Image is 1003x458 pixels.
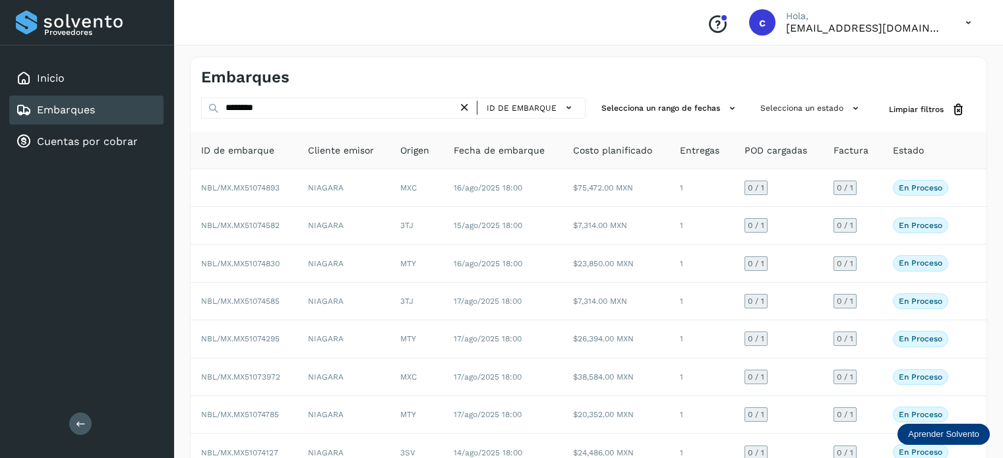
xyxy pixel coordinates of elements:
span: ID de embarque [487,102,557,114]
span: 0 / 1 [837,335,853,343]
div: Inicio [9,64,164,93]
span: NBL/MX.MX51073972 [201,372,280,382]
span: 16/ago/2025 18:00 [454,183,522,192]
td: MTY [390,396,443,434]
td: MTY [390,320,443,358]
p: En proceso [899,372,942,382]
td: $7,314.00 MXN [562,207,669,244]
td: MXC [390,169,443,207]
span: Cliente emisor [308,144,374,157]
p: Aprender Solvento [908,429,979,440]
span: Entregas [680,144,719,157]
a: Cuentas por cobrar [37,135,138,148]
span: 0 / 1 [837,260,853,268]
span: 0 / 1 [837,411,853,418]
span: 0 / 1 [837,184,853,192]
span: 0 / 1 [748,221,764,229]
span: ID de embarque [201,144,274,157]
div: Embarques [9,96,164,125]
span: 0 / 1 [748,335,764,343]
span: 0 / 1 [748,184,764,192]
p: Hola, [786,11,944,22]
td: NIAGARA [297,358,390,396]
td: 1 [669,358,734,396]
p: En proceso [899,334,942,343]
button: ID de embarque [483,98,580,117]
span: POD cargadas [745,144,807,157]
td: 1 [669,207,734,244]
span: NBL/MX.MX51074893 [201,183,280,192]
a: Embarques [37,103,95,116]
td: 1 [669,244,734,282]
td: $20,352.00 MXN [562,396,669,434]
td: 3TJ [390,283,443,320]
span: 0 / 1 [748,449,764,457]
span: Estado [893,144,924,157]
span: 17/ago/2025 18:00 [454,372,522,382]
span: 0 / 1 [748,297,764,305]
div: Cuentas por cobrar [9,127,164,156]
td: MXC [390,358,443,396]
td: $23,850.00 MXN [562,244,669,282]
span: 14/ago/2025 18:00 [454,448,522,457]
span: Limpiar filtros [889,103,944,115]
p: En proceso [899,410,942,419]
p: cuentasespeciales8_met@castores.com.mx [786,22,944,34]
span: NBL/MX.MX51074785 [201,410,279,419]
td: MTY [390,244,443,282]
span: 0 / 1 [748,260,764,268]
span: 0 / 1 [748,373,764,381]
span: NBL/MX.MX51074830 [201,259,280,268]
span: NBL/MX.MX51074585 [201,297,280,306]
div: Aprender Solvento [897,424,990,445]
span: Factura [834,144,868,157]
h4: Embarques [201,68,289,87]
td: 3TJ [390,207,443,244]
span: NBL/MX.MX51074582 [201,221,280,230]
td: $7,314.00 MXN [562,283,669,320]
span: 0 / 1 [837,449,853,457]
span: 0 / 1 [837,221,853,229]
span: Origen [400,144,429,157]
span: 17/ago/2025 18:00 [454,334,522,343]
span: 0 / 1 [837,373,853,381]
button: Selecciona un rango de fechas [596,98,745,119]
td: 1 [669,396,734,434]
button: Limpiar filtros [878,98,976,122]
p: En proceso [899,297,942,306]
td: NIAGARA [297,244,390,282]
td: NIAGARA [297,283,390,320]
button: Selecciona un estado [755,98,868,119]
span: Costo planificado [573,144,652,157]
td: NIAGARA [297,396,390,434]
td: NIAGARA [297,320,390,358]
td: $38,584.00 MXN [562,358,669,396]
td: 1 [669,320,734,358]
p: En proceso [899,221,942,230]
p: En proceso [899,447,942,457]
span: 16/ago/2025 18:00 [454,259,522,268]
td: 1 [669,283,734,320]
td: $75,472.00 MXN [562,169,669,207]
td: NIAGARA [297,207,390,244]
a: Inicio [37,72,65,84]
td: $26,394.00 MXN [562,320,669,358]
span: 15/ago/2025 18:00 [454,221,522,230]
span: Fecha de embarque [454,144,545,157]
td: 1 [669,169,734,207]
span: NBL/MX.MX51074127 [201,448,278,457]
span: 0 / 1 [748,411,764,418]
span: 17/ago/2025 18:00 [454,410,522,419]
p: Proveedores [44,28,158,37]
p: En proceso [899,258,942,268]
span: 17/ago/2025 18:00 [454,297,522,306]
td: NIAGARA [297,169,390,207]
span: 0 / 1 [837,297,853,305]
span: NBL/MX.MX51074295 [201,334,280,343]
p: En proceso [899,183,942,192]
